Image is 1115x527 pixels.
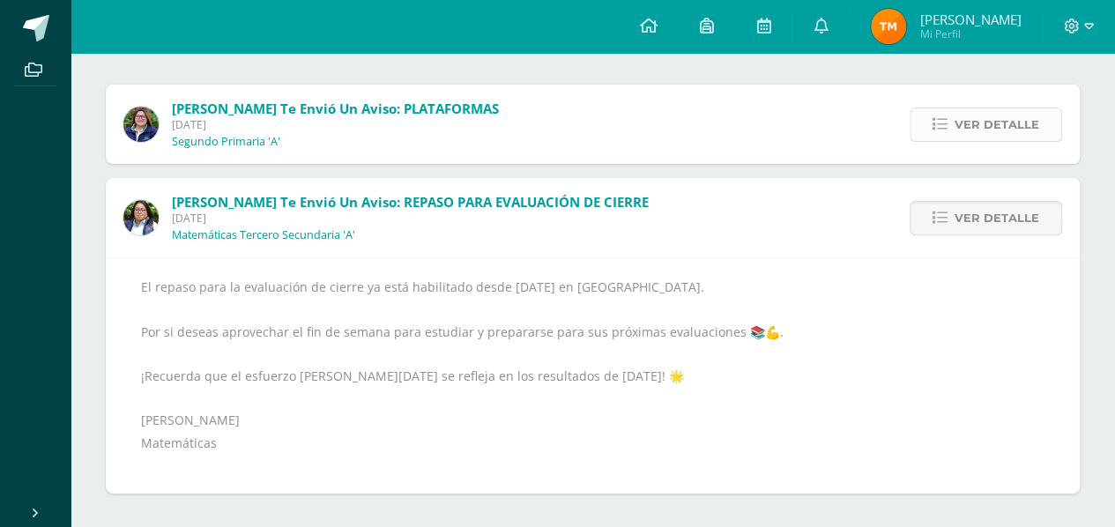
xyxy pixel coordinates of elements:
span: Mi Perfil [919,26,1021,41]
span: [PERSON_NAME] te envió un aviso: REPASO PARA EVALUACIÓN DE CIERRE [172,193,649,211]
div: El repaso para la evaluación de cierre ya está habilitado desde [DATE] en [GEOGRAPHIC_DATA]. Por ... [141,276,1044,476]
img: a623f9d2267ae7980fda46d00c4b7ace.png [871,9,906,44]
span: Ver detalle [955,202,1039,234]
p: Segundo Primaria 'A' [172,135,280,149]
span: [PERSON_NAME] [919,11,1021,28]
span: [DATE] [172,117,499,132]
p: Matemáticas Tercero Secundaria 'A' [172,228,355,242]
span: Ver detalle [955,108,1039,141]
span: [PERSON_NAME] te envió un aviso: PLATAFORMAS [172,100,499,117]
img: 26b8831a7132559c00dc2767354cd618.png [123,107,159,142]
span: [DATE] [172,211,649,226]
img: c7456b1c7483b5bc980471181b9518ab.png [123,200,159,235]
